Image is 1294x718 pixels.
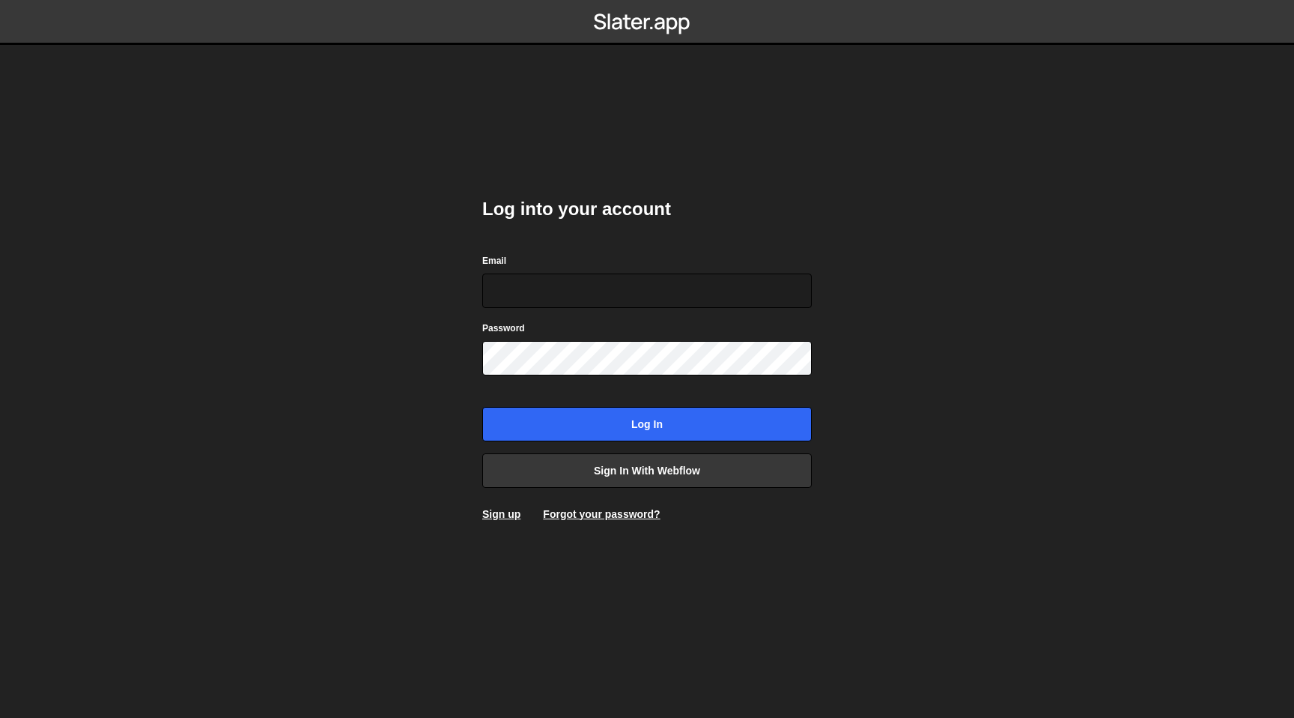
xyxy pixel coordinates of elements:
[482,321,525,336] label: Password
[482,508,520,520] a: Sign up
[482,253,506,268] label: Email
[482,197,812,221] h2: Log into your account
[482,407,812,441] input: Log in
[543,508,660,520] a: Forgot your password?
[482,453,812,488] a: Sign in with Webflow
